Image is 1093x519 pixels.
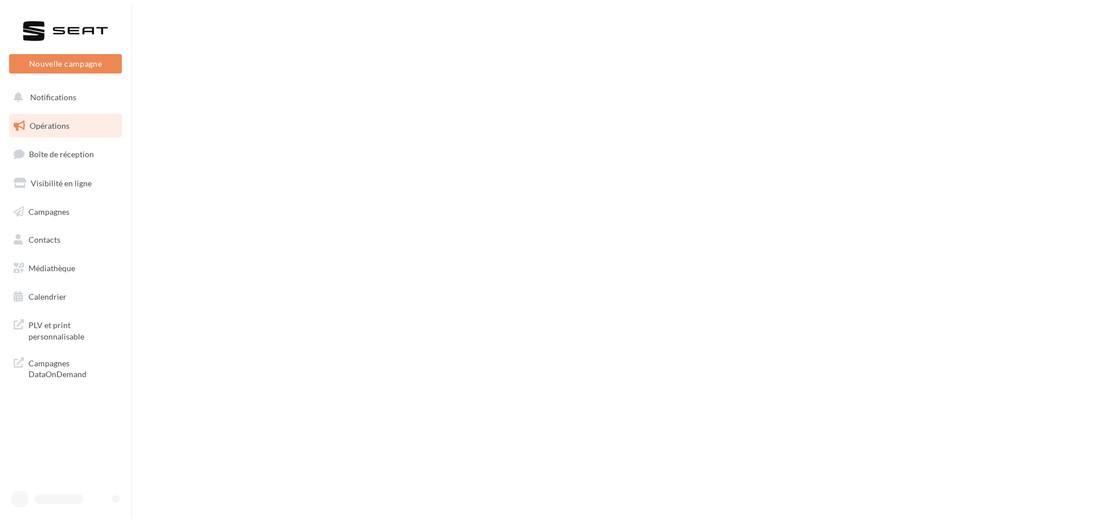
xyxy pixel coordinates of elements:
a: Visibilité en ligne [7,171,124,195]
button: Nouvelle campagne [9,54,122,73]
span: Visibilité en ligne [31,178,92,188]
button: Notifications [7,85,120,109]
span: Campagnes [28,206,69,216]
span: Calendrier [28,292,67,301]
span: Notifications [30,92,76,102]
span: PLV et print personnalisable [28,317,117,342]
a: Boîte de réception [7,142,124,166]
a: Campagnes DataOnDemand [7,351,124,385]
a: Calendrier [7,285,124,309]
span: Médiathèque [28,263,75,273]
span: Contacts [28,235,60,244]
a: Médiathèque [7,256,124,280]
span: Campagnes DataOnDemand [28,355,117,380]
span: Opérations [30,121,69,130]
a: Campagnes [7,200,124,224]
span: Boîte de réception [29,149,94,159]
a: PLV et print personnalisable [7,313,124,346]
a: Contacts [7,228,124,252]
a: Opérations [7,114,124,138]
